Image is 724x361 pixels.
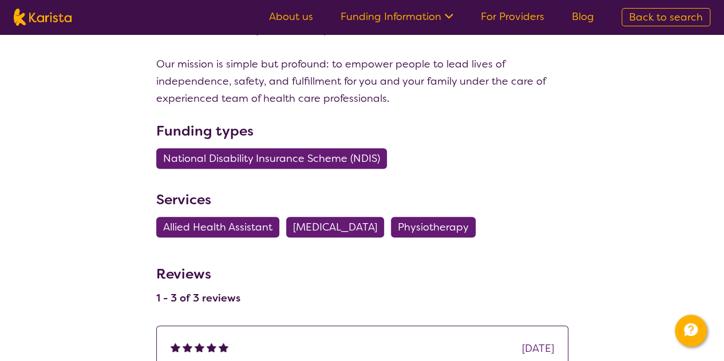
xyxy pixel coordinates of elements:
[341,10,453,23] a: Funding Information
[391,220,482,234] a: Physiotherapy
[629,10,703,24] span: Back to search
[156,189,568,210] h3: Services
[163,148,380,169] span: National Disability Insurance Scheme (NDIS)
[481,10,544,23] a: For Providers
[156,55,568,107] p: Our mission is simple but profound: to empower people to lead lives of independence, safety, and ...
[286,220,391,234] a: [MEDICAL_DATA]
[156,121,568,141] h3: Funding types
[156,291,240,305] h4: 1 - 3 of 3 reviews
[156,258,240,284] h3: Reviews
[675,315,707,347] button: Channel Menu
[622,8,710,26] a: Back to search
[398,217,469,237] span: Physiotherapy
[572,10,594,23] a: Blog
[269,10,313,23] a: About us
[171,342,180,352] img: fullstar
[14,9,72,26] img: Karista logo
[156,220,286,234] a: Allied Health Assistant
[522,340,554,357] div: [DATE]
[183,342,192,352] img: fullstar
[293,217,377,237] span: [MEDICAL_DATA]
[195,342,204,352] img: fullstar
[219,342,228,352] img: fullstar
[163,217,272,237] span: Allied Health Assistant
[207,342,216,352] img: fullstar
[156,152,394,165] a: National Disability Insurance Scheme (NDIS)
